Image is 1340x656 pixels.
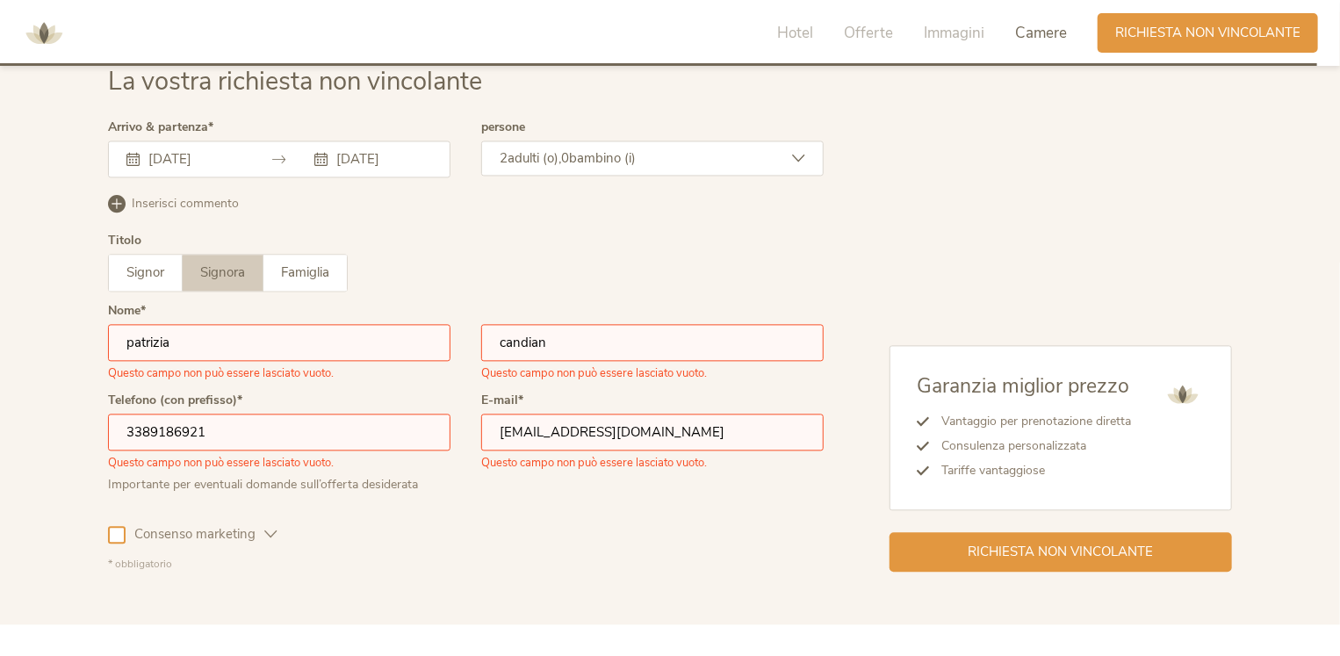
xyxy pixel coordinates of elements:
span: Offerte [844,23,893,43]
a: AMONTI & LUNARIS Wellnessresort [18,26,70,39]
li: Tariffe vantaggiose [929,458,1131,483]
label: E-mail [481,394,523,407]
span: Signor [126,263,164,281]
input: Cognome [481,324,824,361]
span: 2 [500,149,508,167]
span: Immagini [924,23,984,43]
span: Hotel [777,23,813,43]
img: AMONTI & LUNARIS Wellnessresort [1161,372,1205,416]
input: Nome [108,324,450,361]
span: Garanzia miglior prezzo [917,372,1129,400]
span: adulti (o), [508,149,561,167]
label: Arrivo & partenza [108,121,213,133]
div: * obbligatorio [108,557,824,572]
div: Titolo [108,234,141,247]
span: Questo campo non può essere lasciato vuoto. [108,451,334,471]
input: Telefono (con prefisso) [108,414,450,451]
span: Questo campo non può essere lasciato vuoto. [481,361,707,381]
span: Signora [200,263,245,281]
input: Partenza [332,150,432,168]
li: Vantaggio per prenotazione diretta [929,409,1131,434]
span: Inserisci commento [132,195,239,213]
span: Richiesta non vincolante [1115,24,1300,42]
span: La vostra richiesta non vincolante [108,64,482,98]
span: 0 [561,149,569,167]
li: Consulenza personalizzata [929,434,1131,458]
span: Richiesta non vincolante [969,543,1154,561]
label: Telefono (con prefisso) [108,394,242,407]
label: persone [481,121,525,133]
span: Famiglia [281,263,329,281]
span: Consenso marketing [126,525,264,544]
span: Camere [1015,23,1067,43]
span: Questo campo non può essere lasciato vuoto. [481,451,707,471]
label: Nome [108,305,146,317]
span: bambino (i) [569,149,636,167]
span: Questo campo non può essere lasciato vuoto. [108,361,334,381]
input: E-mail [481,414,824,451]
div: Importante per eventuali domande sull’offerta desiderata [108,472,450,494]
img: AMONTI & LUNARIS Wellnessresort [18,7,70,60]
input: Arrivo [144,150,244,168]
